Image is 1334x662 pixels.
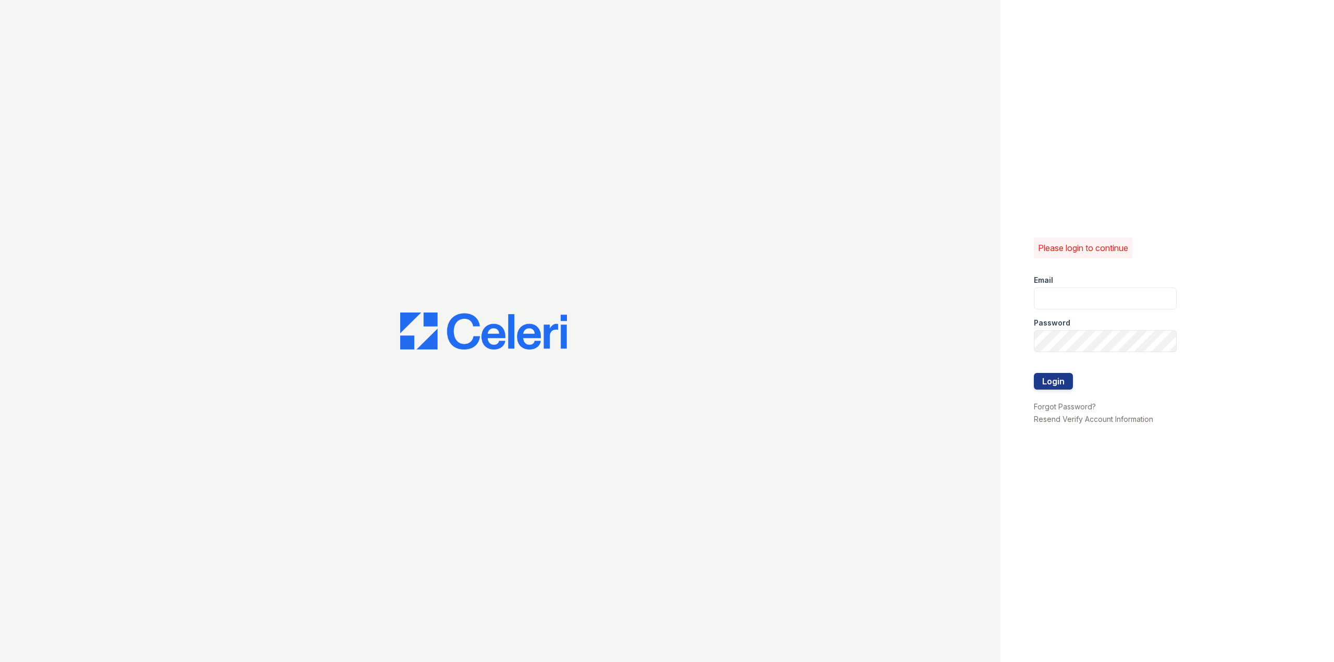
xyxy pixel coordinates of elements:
p: Please login to continue [1038,242,1128,254]
a: Resend Verify Account Information [1034,415,1153,423]
button: Login [1034,373,1073,390]
img: CE_Logo_Blue-a8612792a0a2168367f1c8372b55b34899dd931a85d93a1a3d3e32e68fde9ad4.png [400,313,567,350]
label: Password [1034,318,1070,328]
a: Forgot Password? [1034,402,1096,411]
label: Email [1034,275,1053,285]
